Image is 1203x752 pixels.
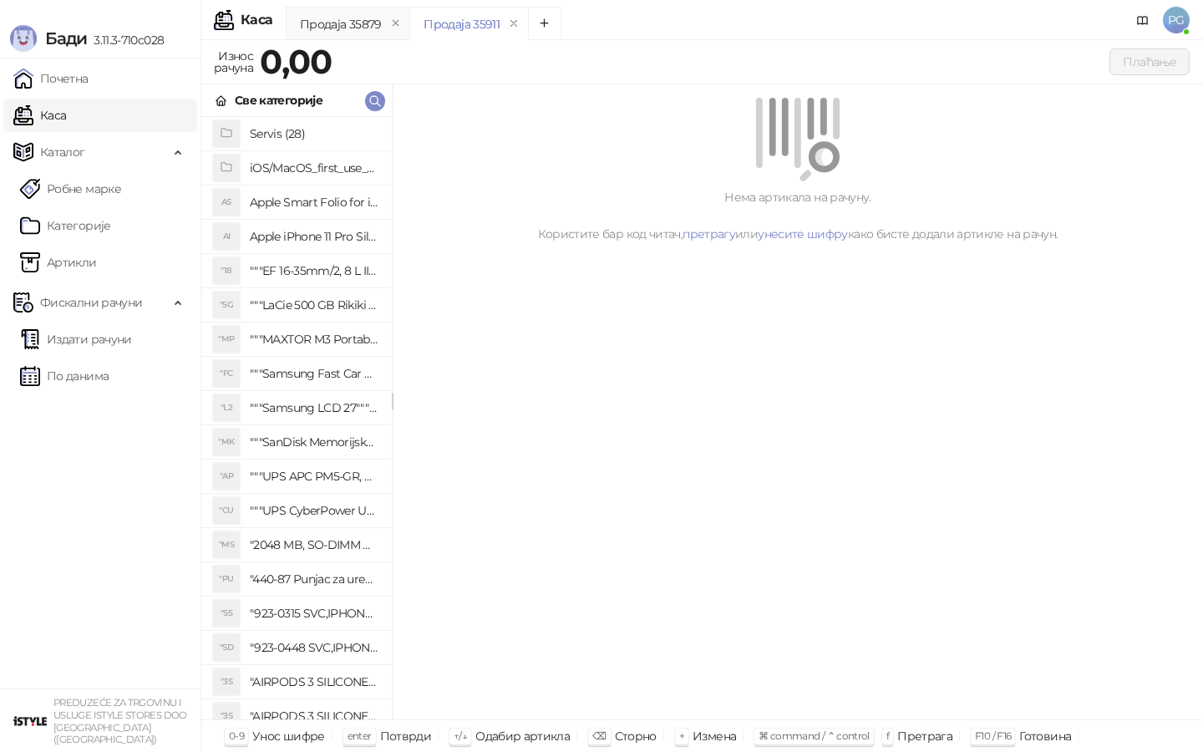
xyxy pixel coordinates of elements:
div: Продаја 35879 [300,15,382,33]
span: + [679,729,684,742]
div: Сторно [615,725,657,747]
h4: "923-0448 SVC,IPHONE,TOURQUE DRIVER KIT .65KGF- CM Šrafciger " [250,634,378,661]
div: "AP [213,463,240,490]
a: Каса [13,99,66,132]
h4: """Samsung Fast Car Charge Adapter, brzi auto punja_, boja crna""" [250,360,378,387]
a: унесите шифру [758,226,848,241]
span: ⌘ command / ⌃ control [759,729,870,742]
span: Каталог [40,135,85,169]
div: Унос шифре [252,725,325,747]
h4: """UPS CyberPower UT650EG, 650VA/360W , line-int., s_uko, desktop""" [250,497,378,524]
img: Logo [10,25,37,52]
div: grid [201,117,392,719]
div: Све категорије [235,91,322,109]
div: Потврди [380,725,432,747]
span: F10 / F16 [975,729,1011,742]
span: 3.11.3-710c028 [87,33,164,48]
div: Претрага [897,725,952,747]
a: По данима [20,359,109,393]
span: ↑/↓ [454,729,467,742]
a: Документација [1129,7,1156,33]
h4: """UPS APC PM5-GR, Essential Surge Arrest,5 utic_nica""" [250,463,378,490]
div: Одабир артикла [475,725,570,747]
a: Почетна [13,62,89,95]
div: "MS [213,531,240,558]
span: ⌫ [592,729,606,742]
span: f [886,729,889,742]
div: AS [213,189,240,216]
button: Плаћање [1109,48,1190,75]
div: "MK [213,429,240,455]
span: enter [348,729,372,742]
a: Робне марке [20,172,121,206]
button: remove [385,17,407,31]
div: "CU [213,497,240,524]
div: "PU [213,566,240,592]
h4: """SanDisk Memorijska kartica 256GB microSDXC sa SD adapterom SDSQXA1-256G-GN6MA - Extreme PLUS, ... [250,429,378,455]
div: Нема артикала на рачуну. Користите бар код читач, или како бисте додали артикле на рачун. [413,188,1183,243]
a: Категорије [20,209,111,242]
a: Издати рачуни [20,323,132,356]
span: PG [1163,7,1190,33]
h4: "923-0315 SVC,IPHONE 5/5S BATTERY REMOVAL TRAY Držač za iPhone sa kojim se otvara display [250,600,378,627]
button: remove [503,17,525,31]
span: 0-9 [229,729,244,742]
h4: """Samsung LCD 27"""" C27F390FHUXEN""" [250,394,378,421]
h4: "AIRPODS 3 SILICONE CASE BLUE" [250,703,378,729]
img: 64x64-companyLogo-77b92cf4-9946-4f36-9751-bf7bb5fd2c7d.png [13,704,47,738]
h4: """EF 16-35mm/2, 8 L III USM""" [250,257,378,284]
span: Бади [45,28,87,48]
div: Измена [693,725,736,747]
small: PREDUZEĆE ZA TRGOVINU I USLUGE ISTYLE STORES DOO [GEOGRAPHIC_DATA] ([GEOGRAPHIC_DATA]) [53,697,187,745]
div: Продаја 35911 [424,15,500,33]
h4: iOS/MacOS_first_use_assistance (4) [250,155,378,181]
div: "FC [213,360,240,387]
div: "L2 [213,394,240,421]
h4: Apple Smart Folio for iPad mini (A17 Pro) - Sage [250,189,378,216]
div: "3S [213,668,240,695]
h4: Apple iPhone 11 Pro Silicone Case - Black [250,223,378,250]
a: претрагу [683,226,735,241]
h4: """MAXTOR M3 Portable 2TB 2.5"""" crni eksterni hard disk HX-M201TCB/GM""" [250,326,378,353]
h4: """LaCie 500 GB Rikiki USB 3.0 / Ultra Compact & Resistant aluminum / USB 3.0 / 2.5""""""" [250,292,378,318]
div: "SD [213,634,240,661]
div: "MP [213,326,240,353]
a: ArtikliАртикли [20,246,97,279]
div: "S5 [213,600,240,627]
div: "5G [213,292,240,318]
div: "3S [213,703,240,729]
div: Износ рачуна [211,45,256,79]
h4: "440-87 Punjac za uredjaje sa micro USB portom 4/1, Stand." [250,566,378,592]
h4: "2048 MB, SO-DIMM DDRII, 667 MHz, Napajanje 1,8 0,1 V, Latencija CL5" [250,531,378,558]
div: Готовина [1019,725,1071,747]
button: Add tab [528,7,561,40]
h4: Servis (28) [250,120,378,147]
div: AI [213,223,240,250]
span: Фискални рачуни [40,286,142,319]
div: "18 [213,257,240,284]
strong: 0,00 [260,41,332,82]
h4: "AIRPODS 3 SILICONE CASE BLACK" [250,668,378,695]
div: Каса [241,13,272,27]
